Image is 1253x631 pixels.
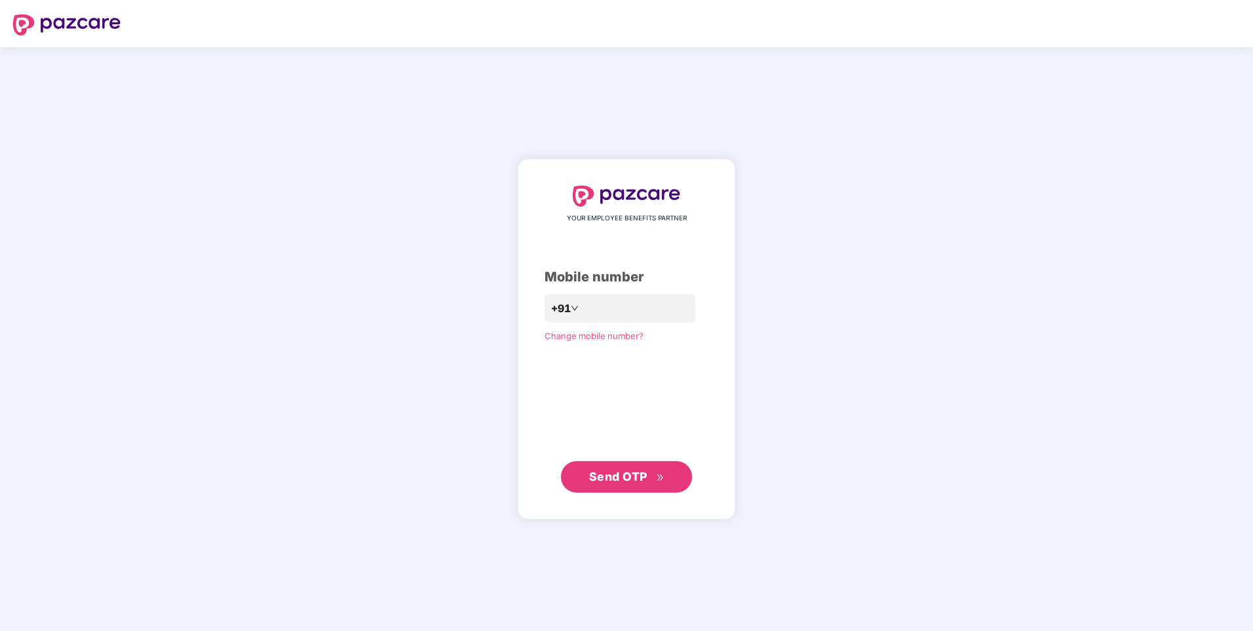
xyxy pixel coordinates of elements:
[544,267,709,287] div: Mobile number
[544,331,644,341] a: Change mobile number?
[571,304,579,312] span: down
[589,470,647,483] span: Send OTP
[573,186,680,207] img: logo
[551,300,571,317] span: +91
[13,14,121,35] img: logo
[561,461,692,493] button: Send OTPdouble-right
[656,474,665,482] span: double-right
[567,213,687,224] span: YOUR EMPLOYEE BENEFITS PARTNER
